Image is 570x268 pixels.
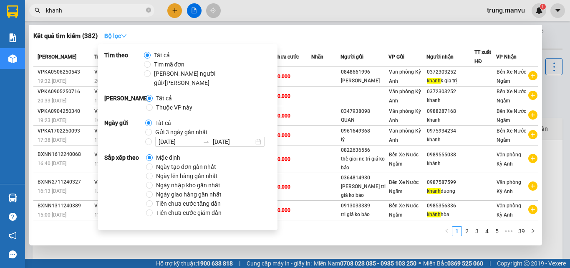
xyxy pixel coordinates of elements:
[497,203,522,218] span: Văn phòng Kỳ Anh
[516,227,527,236] a: 39
[121,33,127,39] span: down
[159,137,199,146] input: Ngày bắt đầu
[146,7,151,15] span: close-circle
[497,128,526,143] span: Bến Xe Nước Ngầm
[515,226,528,236] li: 39
[427,135,474,144] div: khanh
[427,127,474,135] div: 0975934234
[502,226,515,236] span: •••
[275,133,290,138] span: 50.000
[275,207,290,213] span: 50.000
[472,226,482,236] li: 3
[46,6,144,15] input: Tìm tên, số ĐT hoặc mã đơn
[151,69,268,87] span: [PERSON_NAME] người gửi/[PERSON_NAME]
[8,194,17,202] img: warehouse-icon
[472,227,482,236] a: 3
[528,71,537,80] span: plus-circle
[427,107,474,116] div: 0988287168
[275,184,290,190] span: 50.000
[9,250,17,258] span: message
[388,54,404,60] span: VP Gửi
[492,227,502,236] a: 5
[104,118,145,147] strong: Ngày gửi
[94,179,142,185] span: VP Nhận 38F-005.67
[389,203,419,218] span: Bến Xe Nước Ngầm
[153,153,184,162] span: Mặc định
[426,54,454,60] span: Người nhận
[38,127,92,135] div: VPKA1702250093
[94,189,123,194] span: 13:23 [DATE]
[38,98,66,104] span: 20:33 [DATE]
[94,54,117,60] span: Trạng thái
[427,210,474,219] div: hòa
[38,178,92,186] div: BXNN2711240327
[528,226,538,236] button: right
[427,87,474,96] div: 0372303252
[497,89,526,104] span: Bến Xe Nước Ngầm
[496,54,517,60] span: VP Nhận
[8,54,17,63] img: warehouse-icon
[38,117,66,123] span: 19:23 [DATE]
[94,117,123,123] span: 10:39 [DATE]
[341,174,388,182] div: 0364814930
[38,54,76,60] span: [PERSON_NAME]
[442,226,452,236] button: left
[311,54,323,60] span: Nhãn
[38,161,66,166] span: 16:40 [DATE]
[528,154,537,163] span: plus-circle
[427,178,474,187] div: 0987587599
[94,89,142,94] span: VP Nhận 38F-005.99
[427,159,474,168] div: khánh
[38,137,66,143] span: 17:38 [DATE]
[502,226,515,236] li: Next 5 Pages
[203,138,209,145] span: swap-right
[389,69,421,84] span: Văn phòng Kỳ Anh
[153,162,219,171] span: Ngày tạo đơn gần nhất
[94,78,123,84] span: 20:44 [DATE]
[444,228,449,233] span: left
[497,108,526,123] span: Bến Xe Nước Ngầm
[341,182,388,200] div: [PERSON_NAME] tri giá ko báo
[427,202,474,210] div: 0985356336
[427,78,441,84] span: khanh
[427,96,474,105] div: khanh
[94,161,123,167] span: 13:18 [DATE]
[153,208,225,217] span: Tiền chưa cước giảm dần
[38,78,66,84] span: 19:32 [DATE]
[7,5,18,18] img: logo-vxr
[9,232,17,240] span: notification
[341,210,388,219] div: tri giá ko báo
[427,187,474,196] div: duong
[341,127,388,135] div: 0961649368
[389,108,421,123] span: Văn phòng Kỳ Anh
[528,226,538,236] li: Next Page
[9,213,17,221] span: question-circle
[462,226,472,236] li: 2
[528,91,537,100] span: plus-circle
[8,33,17,42] img: solution-icon
[389,128,421,143] span: Văn phòng Kỳ Anh
[275,156,290,162] span: 50.000
[497,152,522,167] span: Văn phòng Kỳ Anh
[151,51,173,60] span: Tất cả
[452,226,462,236] li: 1
[530,228,535,233] span: right
[38,202,92,210] div: BXNN1311240389
[104,51,144,87] strong: Tìm theo
[389,152,419,167] span: Bến Xe Nước Ngầm
[153,171,221,181] span: Ngày lên hàng gần nhất
[94,98,123,104] span: 11:12 [DATE]
[275,113,290,119] span: 50.000
[38,188,66,194] span: 16:13 [DATE]
[203,138,209,145] span: to
[474,49,491,64] span: TT xuất HĐ
[38,221,92,230] div: VPKA0711240460
[38,150,92,159] div: BXNN1612240068
[341,77,388,85] div: [PERSON_NAME]
[152,118,174,128] span: Tất cả
[341,107,388,116] div: 0347938098
[35,8,40,13] span: search
[528,181,537,191] span: plus-circle
[427,188,441,194] span: khánh
[152,128,211,137] span: Gửi 3 ngày gần nhất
